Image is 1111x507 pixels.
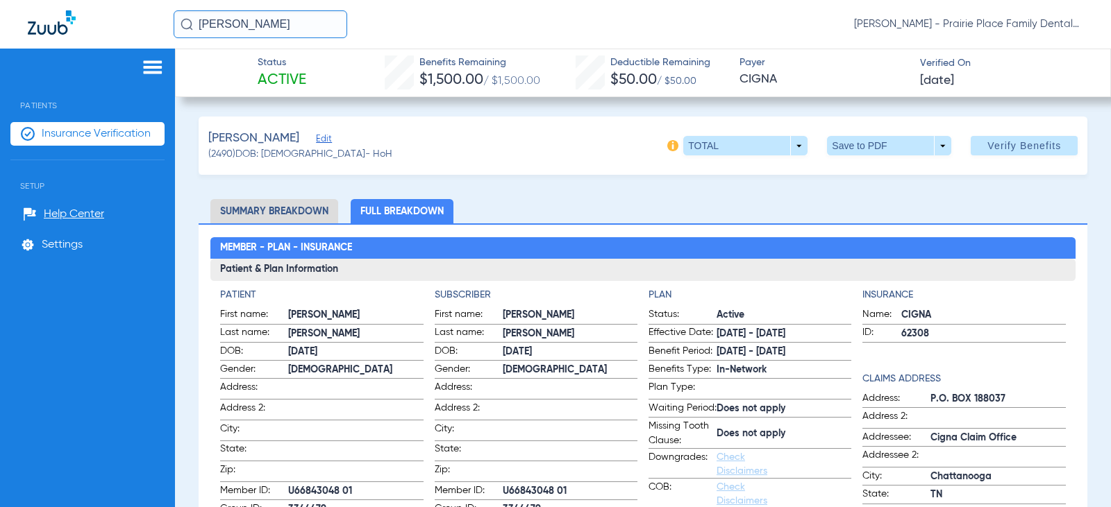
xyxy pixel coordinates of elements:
span: Verified On [920,56,1089,71]
button: Save to PDF [827,136,951,155]
span: Payer [740,55,908,70]
h4: Subscriber [435,288,637,302]
span: (2490) DOB: [DEMOGRAPHIC_DATA] - HoH [208,147,392,162]
li: Full Breakdown [351,199,453,223]
span: [DATE] [503,345,637,359]
img: hamburger-icon [142,59,164,76]
span: Benefit Period: [649,344,717,361]
span: Addressee: [862,430,930,447]
span: City: [220,422,288,440]
span: Does not apply [717,427,851,441]
span: [PERSON_NAME] [208,130,299,147]
span: Chattanooga [930,470,1065,484]
span: DOB: [435,344,503,361]
span: [DEMOGRAPHIC_DATA] [503,363,637,377]
span: U66843048 01 [503,484,637,499]
span: Gender: [435,362,503,379]
input: Search for patients [174,10,347,38]
h4: Insurance [862,288,1065,302]
img: Zuub Logo [28,10,76,35]
span: Deductible Remaining [610,55,710,70]
span: Waiting Period: [649,401,717,418]
h3: Patient & Plan Information [210,259,1076,281]
span: In-Network [717,363,851,377]
span: / $1,500.00 [483,76,540,87]
a: Check Disclaimers [717,452,767,476]
img: info-icon [667,140,678,151]
span: Missing Tooth Clause: [649,419,717,448]
span: Verify Benefits [987,140,1061,151]
h4: Claims Address [862,372,1065,386]
span: Active [258,71,306,90]
span: [PERSON_NAME] [503,327,637,341]
span: [DATE] [920,72,954,89]
h2: Member - Plan - Insurance [210,237,1076,259]
span: Settings [42,238,83,252]
span: Patients [10,80,165,110]
span: State: [220,442,288,461]
span: Does not apply [717,402,851,416]
span: Last name: [220,325,288,342]
a: Help Center [23,207,104,221]
span: Plan Type: [649,380,717,399]
span: Zip: [220,463,288,481]
span: Address: [435,380,503,399]
span: Address 2: [220,401,288,420]
li: Summary Breakdown [210,199,338,223]
span: Cigna Claim Office [930,431,1065,445]
span: [DEMOGRAPHIC_DATA] [288,363,423,377]
span: [PERSON_NAME] [288,327,423,341]
button: Verify Benefits [971,136,1078,155]
span: $1,500.00 [419,73,483,87]
span: Effective Date: [649,325,717,342]
span: Addressee 2: [862,448,930,467]
span: State: [435,442,503,461]
span: CIGNA [901,308,1065,323]
span: Zip: [435,463,503,481]
span: [DATE] [288,345,423,359]
span: Insurance Verification [42,127,151,141]
h4: Plan [649,288,851,302]
span: Setup [10,160,165,191]
span: State: [862,487,930,504]
a: Check Disclaimers [717,482,767,506]
span: Status [258,55,306,70]
h4: Patient [220,288,423,302]
span: Address: [862,391,930,408]
span: TN [930,488,1065,502]
span: Name: [862,307,901,324]
span: [PERSON_NAME] [503,308,637,323]
span: First name: [435,307,503,324]
span: / $50.00 [657,76,696,86]
span: [PERSON_NAME] [288,308,423,323]
span: Address: [220,380,288,399]
span: U66843048 01 [288,484,423,499]
span: First name: [220,307,288,324]
span: City: [435,422,503,440]
span: DOB: [220,344,288,361]
span: Downgrades: [649,450,717,478]
span: Address 2: [435,401,503,420]
span: Help Center [44,207,104,221]
span: CIGNA [740,71,908,88]
span: Benefits Type: [649,362,717,379]
span: Member ID: [435,483,503,500]
span: $50.00 [610,73,657,87]
span: [PERSON_NAME] - Prairie Place Family Dental [854,17,1083,31]
span: Address 2: [862,409,930,428]
img: Search Icon [181,18,193,31]
span: Member ID: [220,483,288,500]
span: Gender: [220,362,288,379]
span: ID: [862,325,901,342]
button: TOTAL [683,136,808,155]
span: City: [862,469,930,485]
span: Last name: [435,325,503,342]
span: 62308 [901,327,1065,341]
span: [DATE] - [DATE] [717,327,851,341]
span: P.O. BOX 188037 [930,392,1065,406]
